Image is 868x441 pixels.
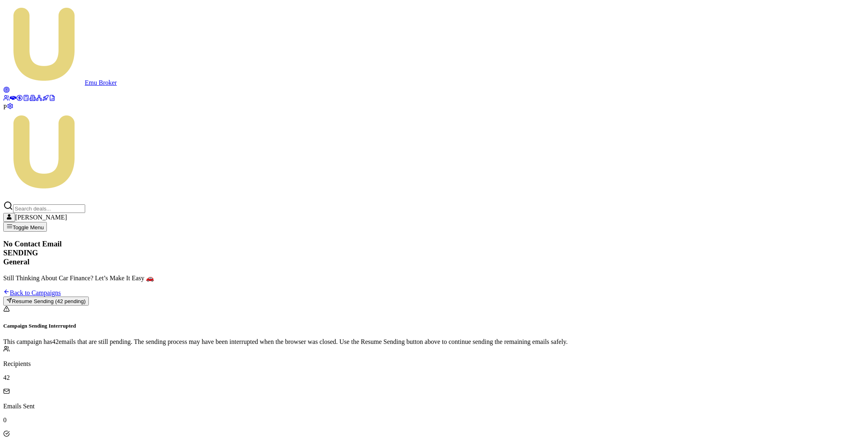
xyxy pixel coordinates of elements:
input: Search deals [13,204,85,213]
button: Toggle Menu [3,222,47,232]
img: Emu Money [3,111,85,193]
p: Emails Sent [3,403,865,410]
p: Still Thinking About Car Finance? Let’s Make It Easy 🚗 [3,274,865,282]
span: P [3,104,7,111]
img: emu-icon-u.png [3,3,85,85]
span: Emu Broker [85,79,117,86]
div: SENDING [3,248,865,257]
p: Hey [PERSON_NAME], [23,49,121,58]
a: Emu Broker [3,79,117,86]
div: No Contact Email [3,239,865,266]
div: General [3,257,865,266]
span: [PERSON_NAME] [15,214,67,221]
p: 42 [3,374,865,381]
h5: Campaign Sending Interrupted [3,323,865,329]
p: 0 [3,417,865,424]
div: This campaign has 42 emails that are still pending. The sending process may have been interrupted... [3,338,865,346]
button: Resume Sending (42 pending) [3,297,89,306]
span: Toggle Menu [13,224,44,230]
a: Back to Campaigns [3,288,865,297]
img: Emu Money [23,20,86,32]
p: Recipients [3,360,865,368]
